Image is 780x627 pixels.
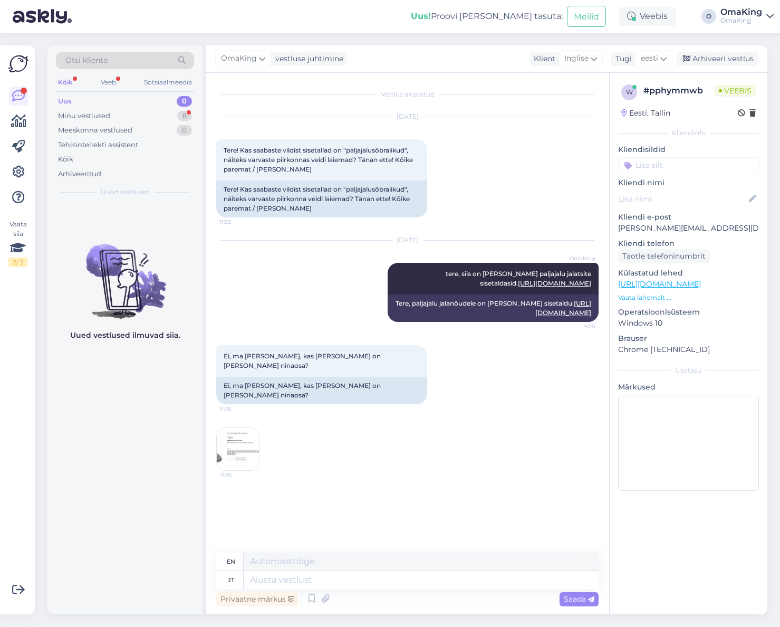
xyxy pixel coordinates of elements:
[724,86,752,96] font: Veebis
[615,54,632,63] font: Tugi
[58,155,73,163] font: Kõik
[446,270,593,287] font: tere, siis on [PERSON_NAME] paljajalu jalatsite sisetaldasid.
[618,157,759,173] input: Lisa silt
[58,169,101,178] font: Arhiveeritud
[584,323,595,330] font: 9:20
[396,299,574,307] font: Tere, paljajalu jalanõudele on [PERSON_NAME] sisetaldu.
[101,188,150,196] font: Uued vestlused
[643,85,649,96] font: #
[182,126,187,134] font: 0
[431,11,563,21] font: Proovi [PERSON_NAME] tasuta:
[101,78,116,86] font: Veeb
[567,6,606,26] button: Meilid
[224,382,382,399] font: Ei, ma [PERSON_NAME], kas [PERSON_NAME] on [PERSON_NAME] ninaosa?
[220,471,232,478] font: 11:36
[534,54,555,63] font: Klient
[720,7,762,17] font: OmaKing
[570,255,595,262] font: OmaKing
[564,53,589,63] font: Inglise
[219,405,231,412] font: 11:36
[618,239,675,248] font: Kliendi telefon
[65,55,108,65] font: Otsi kliente
[16,258,24,266] font: / 3
[397,112,419,120] font: [DATE]
[224,185,411,212] font: Tere! Kas saabaste vildist sisetallad on "paljajalusõbralikud", näiteks varvaste piirkonna veidi ...
[9,220,27,237] font: Vaata siia
[618,334,647,343] font: Brauser
[217,428,259,470] img: Manus
[228,576,234,584] font: jt
[649,85,703,96] font: pphymmwb
[58,140,138,149] font: Tehisintellekti assistent
[720,16,751,24] font: OmaKing
[720,8,774,25] a: OmaKingOmaKing
[618,212,671,222] font: Kliendi e-post
[182,97,187,105] font: 0
[70,330,180,340] font: Uued vestlused ilmuvad siia.
[224,352,382,369] font: Ei, ma [PERSON_NAME], kas [PERSON_NAME] on [PERSON_NAME] ninaosa?
[58,97,72,105] font: Uus
[574,12,599,22] font: Meilid
[640,11,668,21] font: Veebis
[220,594,286,604] font: Privaatne märkus
[618,345,710,354] font: Chrome [TECHNICAL_ID]
[629,108,670,118] font: Eesti, Tallin
[618,382,656,392] font: Märkused
[219,218,231,225] font: 11:52
[618,279,701,289] a: [URL][DOMAIN_NAME]
[641,53,658,63] font: eesti
[227,558,235,565] font: en
[619,193,747,205] input: Lisa nimi
[275,54,343,63] font: vestluse juhtimine
[518,279,591,287] a: [URL][DOMAIN_NAME]
[182,111,187,120] font: 8
[58,126,132,134] font: Meeskonna vestlused
[8,54,28,74] img: Askly logo
[618,318,662,328] font: Windows 10
[411,11,431,21] font: Uus!
[58,111,110,120] font: Minu vestlused
[397,236,419,244] font: [DATE]
[706,12,711,20] font: O
[224,146,415,173] font: Tere! Kas saabaste vildist sisetallad on "paljajalusõbralikud", näiteks varvaste piirkonnas veidi...
[618,293,671,301] font: Vaata lähemalt ...
[626,88,633,96] font: w
[618,178,665,187] font: Kliendi nimi
[58,78,73,86] font: Kõik
[618,307,700,317] font: Operatsioonisüsteem
[618,145,666,154] font: Kliendisildid
[47,225,203,320] img: Vestlusi pole
[564,594,586,604] font: Saada
[692,54,754,63] font: Arhiveeri vestlus
[144,78,192,86] font: Sotsiaalmeedia
[622,251,706,261] font: Taotle telefoninumbrit
[618,268,683,278] font: Külastatud lehed
[672,129,706,137] font: Kliendiinfo
[221,53,257,63] font: OmaKing
[13,258,16,266] font: 2
[676,366,701,374] font: Lisatasu
[381,90,435,98] font: Vestlus alustatud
